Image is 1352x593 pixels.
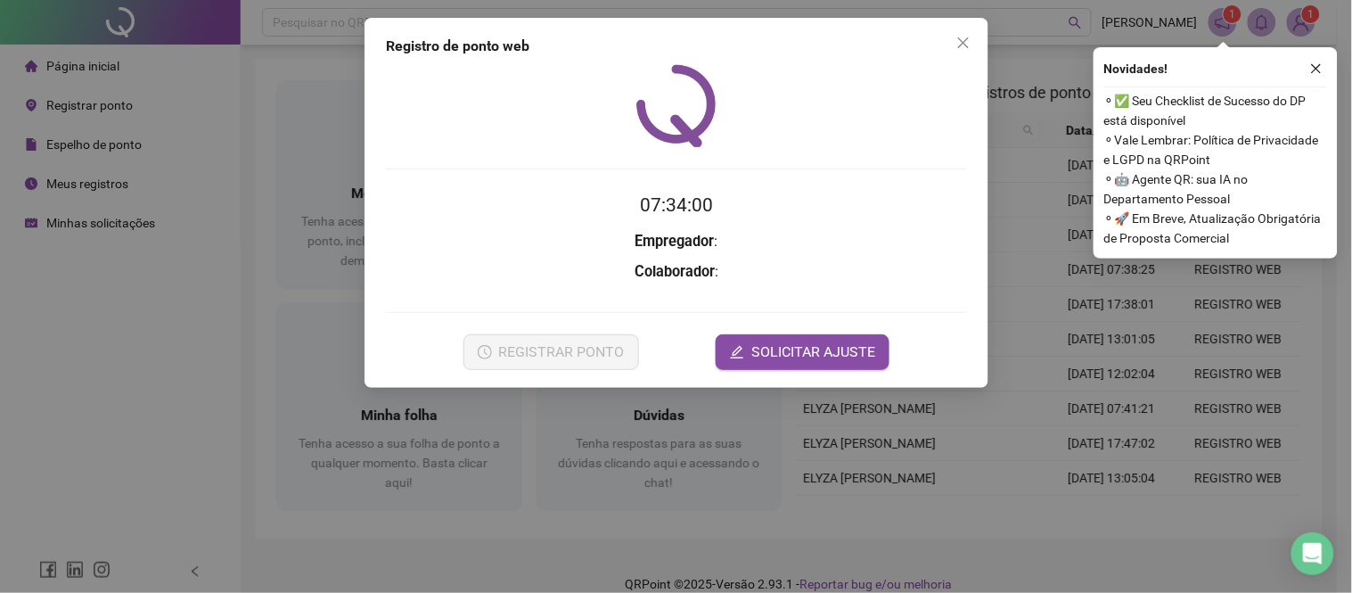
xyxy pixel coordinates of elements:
[1104,59,1168,78] span: Novidades !
[1104,130,1327,169] span: ⚬ Vale Lembrar: Política de Privacidade e LGPD na QRPoint
[1104,209,1327,248] span: ⚬ 🚀 Em Breve, Atualização Obrigatória de Proposta Comercial
[635,233,714,250] strong: Empregador
[636,64,717,147] img: QRPoint
[1291,532,1334,575] div: Open Intercom Messenger
[640,194,713,216] time: 07:34:00
[463,334,638,370] button: REGISTRAR PONTO
[751,342,875,363] span: SOLICITAR AJUSTE
[386,260,967,284] h3: :
[1104,91,1327,130] span: ⚬ ✅ Seu Checklist de Sucesso do DP está disponível
[386,230,967,253] h3: :
[635,263,715,280] strong: Colaborador
[956,36,971,50] span: close
[386,36,967,57] div: Registro de ponto web
[716,334,889,370] button: editSOLICITAR AJUSTE
[1104,169,1327,209] span: ⚬ 🤖 Agente QR: sua IA no Departamento Pessoal
[730,345,744,359] span: edit
[949,29,978,57] button: Close
[1310,62,1323,75] span: close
